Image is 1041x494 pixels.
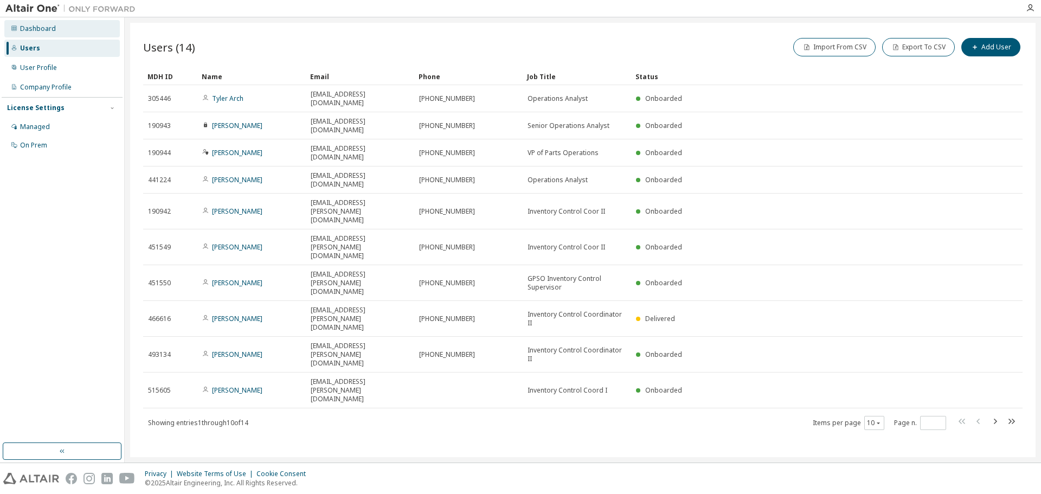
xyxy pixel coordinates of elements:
span: [EMAIL_ADDRESS][PERSON_NAME][DOMAIN_NAME] [311,234,409,260]
span: [EMAIL_ADDRESS][PERSON_NAME][DOMAIN_NAME] [311,377,409,403]
span: Operations Analyst [528,94,588,103]
span: Onboarded [645,386,682,395]
span: 190942 [148,207,171,216]
span: [PHONE_NUMBER] [419,149,475,157]
button: Export To CSV [882,38,955,56]
div: MDH ID [147,68,193,85]
span: [EMAIL_ADDRESS][DOMAIN_NAME] [311,171,409,189]
span: [EMAIL_ADDRESS][PERSON_NAME][DOMAIN_NAME] [311,198,409,224]
span: Inventory Control Coord I [528,386,607,395]
div: Job Title [527,68,627,85]
span: Onboarded [645,350,682,359]
span: [PHONE_NUMBER] [419,350,475,359]
span: 451550 [148,279,171,287]
span: 493134 [148,350,171,359]
span: Onboarded [645,175,682,184]
span: 305446 [148,94,171,103]
div: Email [310,68,410,85]
span: 451549 [148,243,171,252]
span: Users (14) [143,40,195,55]
a: [PERSON_NAME] [212,121,262,130]
span: Onboarded [645,148,682,157]
div: License Settings [7,104,65,112]
span: 441224 [148,176,171,184]
span: Operations Analyst [528,176,588,184]
div: On Prem [20,141,47,150]
div: Users [20,44,40,53]
span: Onboarded [645,278,682,287]
img: altair_logo.svg [3,473,59,484]
a: [PERSON_NAME] [212,242,262,252]
span: Delivered [645,314,675,323]
span: Onboarded [645,121,682,130]
span: 515605 [148,386,171,395]
span: [EMAIL_ADDRESS][PERSON_NAME][DOMAIN_NAME] [311,306,409,332]
span: Showing entries 1 through 10 of 14 [148,418,248,427]
div: Cookie Consent [256,470,312,478]
button: Import From CSV [793,38,876,56]
span: [EMAIL_ADDRESS][PERSON_NAME][DOMAIN_NAME] [311,270,409,296]
span: 190944 [148,149,171,157]
span: [PHONE_NUMBER] [419,207,475,216]
div: Status [635,68,966,85]
span: Senior Operations Analyst [528,121,609,130]
div: Website Terms of Use [177,470,256,478]
a: [PERSON_NAME] [212,386,262,395]
div: Name [202,68,301,85]
div: Managed [20,123,50,131]
a: [PERSON_NAME] [212,314,262,323]
a: [PERSON_NAME] [212,350,262,359]
span: [EMAIL_ADDRESS][DOMAIN_NAME] [311,90,409,107]
div: Company Profile [20,83,72,92]
span: Inventory Control Coordinator II [528,310,626,328]
p: © 2025 Altair Engineering, Inc. All Rights Reserved. [145,478,312,487]
span: Items per page [813,416,884,430]
a: [PERSON_NAME] [212,207,262,216]
img: Altair One [5,3,141,14]
button: Add User [961,38,1020,56]
span: [PHONE_NUMBER] [419,315,475,323]
div: Phone [419,68,518,85]
span: Page n. [894,416,946,430]
span: 190943 [148,121,171,130]
img: instagram.svg [83,473,95,484]
a: [PERSON_NAME] [212,148,262,157]
span: [PHONE_NUMBER] [419,243,475,252]
span: [EMAIL_ADDRESS][DOMAIN_NAME] [311,144,409,162]
span: [PHONE_NUMBER] [419,176,475,184]
span: Onboarded [645,207,682,216]
span: Inventory Control Coor II [528,207,605,216]
span: 466616 [148,315,171,323]
button: 10 [867,419,882,427]
a: [PERSON_NAME] [212,175,262,184]
span: [EMAIL_ADDRESS][DOMAIN_NAME] [311,117,409,134]
span: [PHONE_NUMBER] [419,279,475,287]
a: [PERSON_NAME] [212,278,262,287]
a: Tyler Arch [212,94,243,103]
span: Onboarded [645,94,682,103]
span: Inventory Control Coor II [528,243,605,252]
span: GPSO Inventory Control Supervisor [528,274,626,292]
img: linkedin.svg [101,473,113,484]
span: [PHONE_NUMBER] [419,94,475,103]
span: [PHONE_NUMBER] [419,121,475,130]
div: User Profile [20,63,57,72]
span: VP of Parts Operations [528,149,599,157]
span: [EMAIL_ADDRESS][PERSON_NAME][DOMAIN_NAME] [311,342,409,368]
img: youtube.svg [119,473,135,484]
div: Dashboard [20,24,56,33]
span: Inventory Control Coordinator II [528,346,626,363]
img: facebook.svg [66,473,77,484]
span: Onboarded [645,242,682,252]
div: Privacy [145,470,177,478]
